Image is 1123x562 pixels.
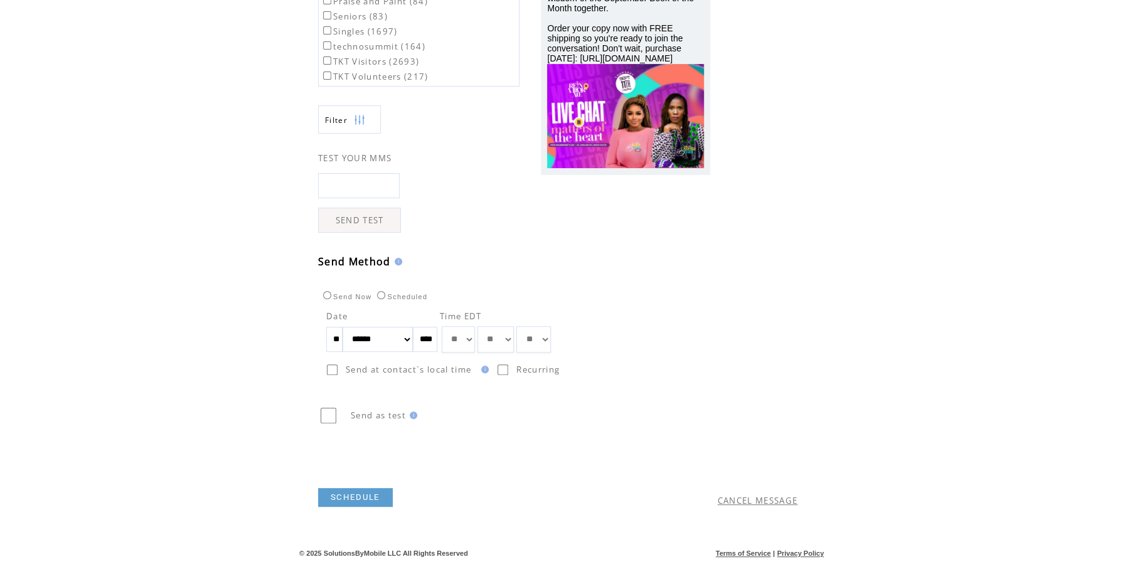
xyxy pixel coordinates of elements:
[777,549,824,557] a: Privacy Policy
[318,488,393,507] a: SCHEDULE
[325,115,348,125] span: Show filters
[323,56,331,65] input: TKT Visitors (2693)
[477,366,489,373] img: help.gif
[323,11,331,19] input: Seniors (83)
[321,26,398,37] label: Singles (1697)
[321,11,388,22] label: Seniors (83)
[318,255,391,268] span: Send Method
[773,549,775,557] span: |
[374,293,427,300] label: Scheduled
[323,72,331,80] input: TKT Volunteers (217)
[321,41,425,52] label: technosummit (164)
[299,549,468,557] span: © 2025 SolutionsByMobile LLC All Rights Reserved
[406,411,417,419] img: help.gif
[323,26,331,34] input: Singles (1697)
[391,258,402,265] img: help.gif
[321,71,428,82] label: TKT Volunteers (217)
[377,291,385,299] input: Scheduled
[718,495,798,506] a: CANCEL MESSAGE
[320,293,371,300] label: Send Now
[323,41,331,50] input: technosummit (164)
[323,291,331,299] input: Send Now
[318,152,391,164] span: TEST YOUR MMS
[326,310,348,322] span: Date
[351,410,406,421] span: Send as test
[354,106,365,134] img: filters.png
[516,364,560,375] span: Recurring
[321,56,419,67] label: TKT Visitors (2693)
[716,549,771,557] a: Terms of Service
[318,208,401,233] a: SEND TEST
[440,310,482,322] span: Time EDT
[318,105,381,134] a: Filter
[346,364,471,375] span: Send at contact`s local time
